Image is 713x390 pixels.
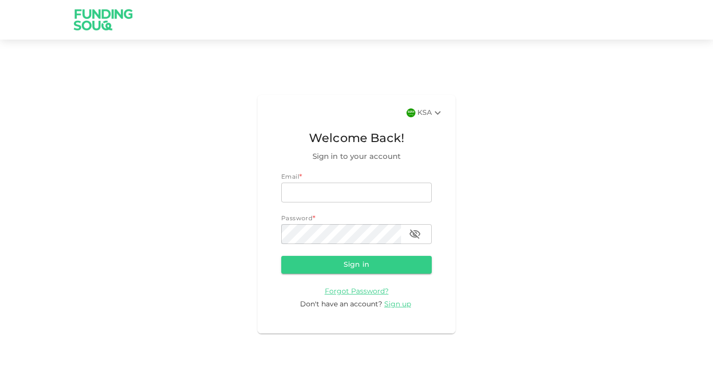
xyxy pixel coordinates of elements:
div: KSA [417,107,444,119]
span: Sign in to your account [281,151,432,163]
img: flag-sa.b9a346574cdc8950dd34b50780441f57.svg [407,108,415,117]
a: Forgot Password? [325,288,389,295]
span: Don't have an account? [300,301,382,308]
button: Sign in [281,256,432,274]
input: email [281,183,432,202]
span: Welcome Back! [281,130,432,148]
span: Password [281,216,312,222]
span: Email [281,174,299,180]
input: password [281,224,401,244]
span: Sign up [384,301,411,308]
